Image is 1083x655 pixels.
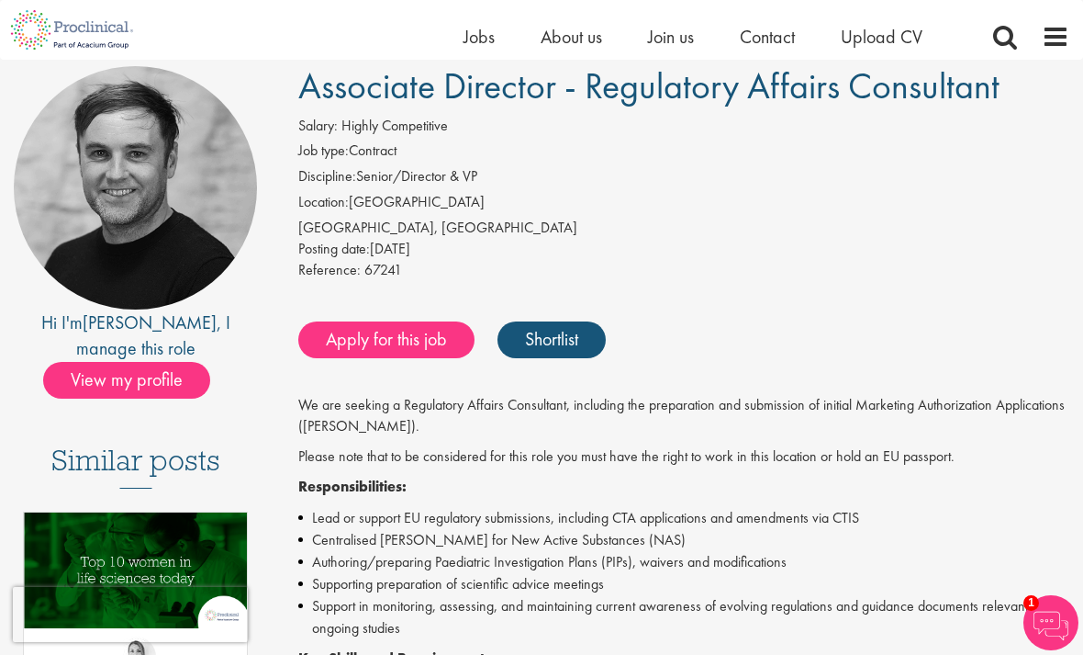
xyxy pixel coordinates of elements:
span: 1 [1023,595,1039,611]
div: [GEOGRAPHIC_DATA], [GEOGRAPHIC_DATA] [298,218,1069,239]
li: Supporting preparation of scientific advice meetings [298,573,1069,595]
li: Contract [298,141,1069,166]
p: We are seeking a Regulatory Affairs Consultant, including the preparation and submission of initi... [298,395,1069,437]
li: Authoring/preparing Paediatric Investigation Plans (PIPs), waivers and modifications [298,551,1069,573]
img: Top 10 women in life sciences today [24,513,247,628]
label: Salary: [298,116,338,137]
a: Apply for this job [298,322,475,358]
iframe: reCAPTCHA [13,587,248,642]
strong: Responsibilities: [298,477,407,496]
label: Discipline: [298,166,356,187]
a: About us [541,25,602,49]
a: Upload CV [841,25,922,49]
li: Senior/Director & VP [298,166,1069,192]
a: View my profile [43,366,229,390]
a: Contact [740,25,795,49]
img: Chatbot [1023,595,1078,650]
label: Job type: [298,141,349,162]
a: [PERSON_NAME] [83,311,217,334]
li: Support in monitoring, assessing, and maintaining current awareness of evolving regulations and g... [298,595,1069,639]
span: Highly Competitive [341,116,448,135]
li: [GEOGRAPHIC_DATA] [298,192,1069,218]
div: [DATE] [298,239,1069,260]
span: Posting date: [298,239,370,258]
a: Join us [648,25,694,49]
li: Lead or support EU regulatory submissions, including CTA applications and amendments via CTIS [298,507,1069,529]
img: imeage of recruiter Peter Duvall [14,66,257,310]
p: Please note that to be considered for this role you must have the right to work in this location ... [298,446,1069,468]
label: Location: [298,192,349,213]
label: Reference: [298,260,361,281]
div: Hi I'm , I manage this role [14,310,257,362]
a: Jobs [463,25,495,49]
span: 67241 [364,260,402,279]
h3: Similar posts [51,445,220,489]
a: Shortlist [497,322,606,358]
span: View my profile [43,362,210,399]
span: Associate Director - Regulatory Affairs Consultant [298,62,999,109]
li: Centralised [PERSON_NAME] for New Active Substances (NAS) [298,529,1069,551]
